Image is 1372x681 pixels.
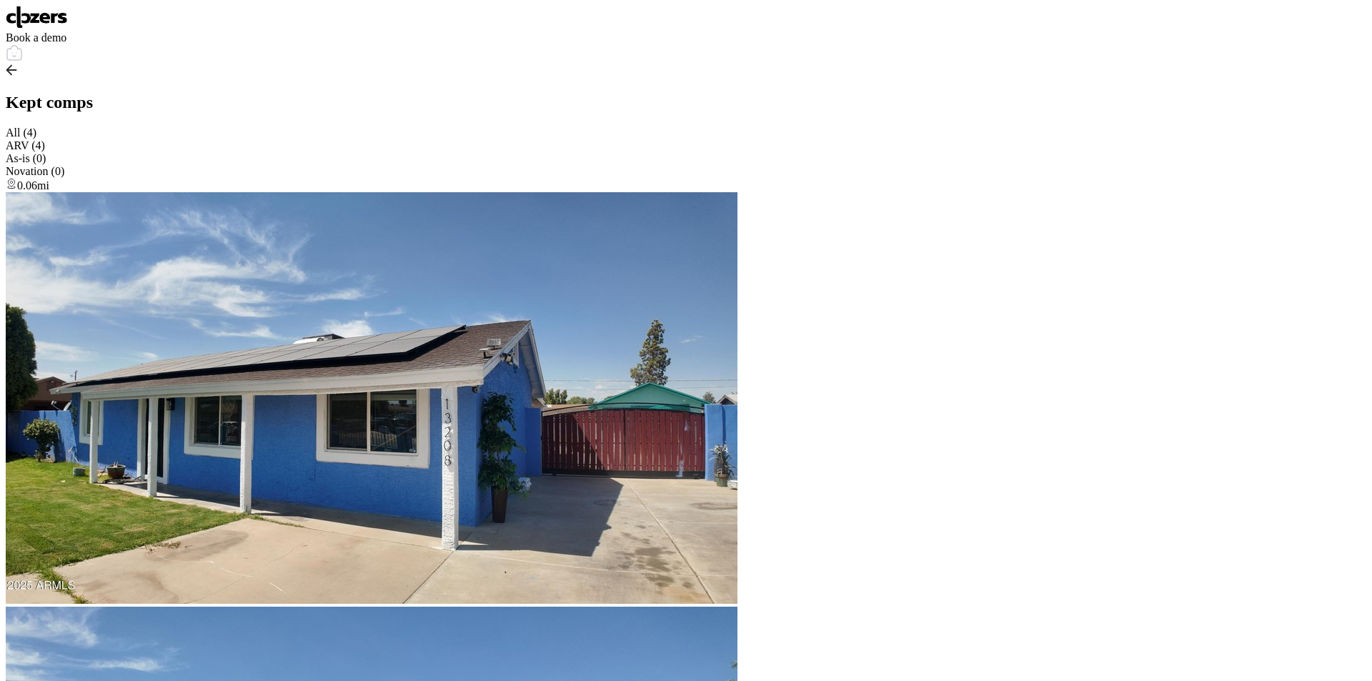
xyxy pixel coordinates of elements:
[6,165,64,177] span: Novation (0)
[6,152,46,164] span: As-is (0)
[6,126,36,139] span: All (4)
[17,179,49,192] span: 0.06mi
[6,93,1366,112] h2: Kept comps
[6,139,45,151] span: ARV (4)
[6,6,68,29] img: Logo
[6,31,66,44] span: Book a demo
